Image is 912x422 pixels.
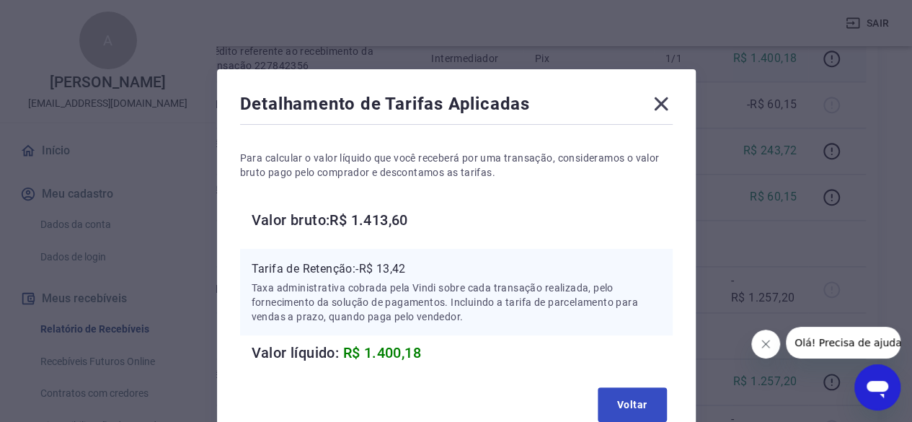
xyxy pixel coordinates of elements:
iframe: Fechar mensagem [751,330,780,359]
button: Voltar [598,387,667,422]
span: R$ 1.400,18 [343,344,421,361]
p: Taxa administrativa cobrada pela Vindi sobre cada transação realizada, pelo fornecimento da soluç... [252,281,661,324]
span: Olá! Precisa de ajuda? [9,10,121,22]
p: Para calcular o valor líquido que você receberá por uma transação, consideramos o valor bruto pag... [240,151,673,180]
h6: Valor líquido: [252,341,673,364]
p: Tarifa de Retenção: -R$ 13,42 [252,260,661,278]
iframe: Botão para abrir a janela de mensagens [854,364,900,410]
iframe: Mensagem da empresa [786,327,900,359]
h6: Valor bruto: R$ 1.413,60 [252,208,673,232]
div: Detalhamento de Tarifas Aplicadas [240,92,673,121]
